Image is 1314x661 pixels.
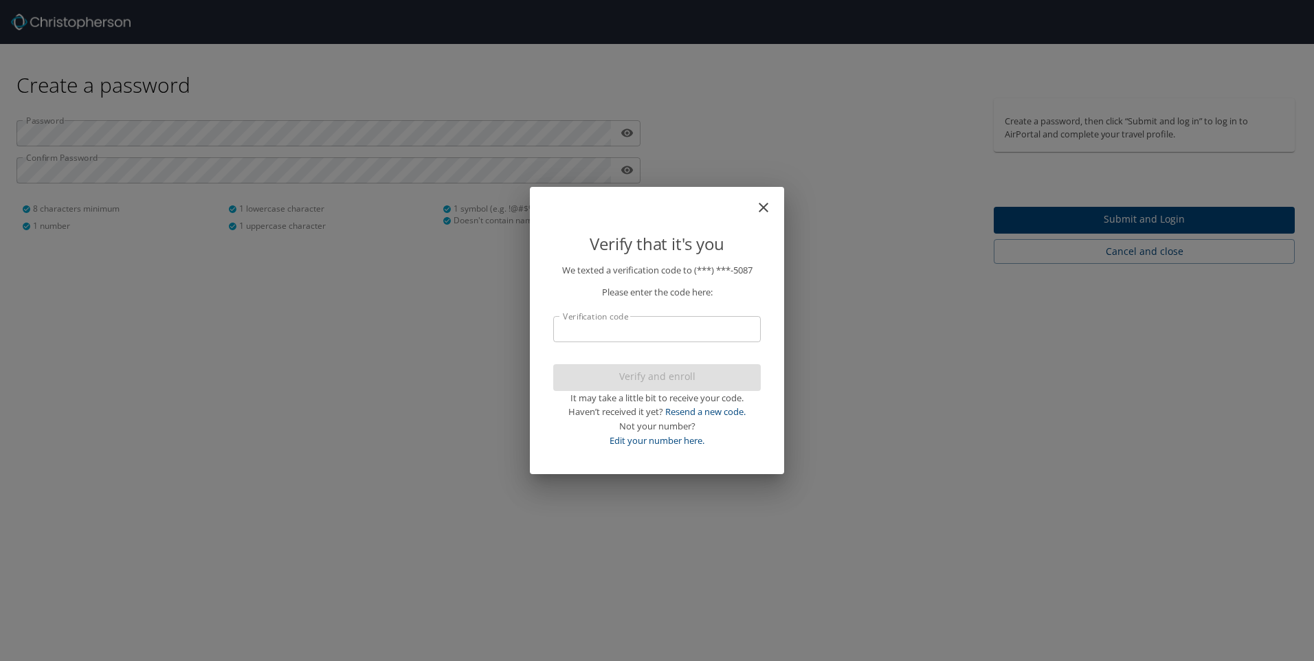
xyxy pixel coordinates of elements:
a: Resend a new code. [665,405,746,418]
p: We texted a verification code to (***) ***- 5087 [553,263,761,278]
a: Edit your number here. [610,434,704,447]
p: Verify that it's you [553,231,761,257]
div: Haven’t received it yet? [553,405,761,419]
div: Not your number? [553,419,761,434]
div: It may take a little bit to receive your code. [553,391,761,405]
p: Please enter the code here: [553,285,761,300]
button: close [762,192,779,209]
